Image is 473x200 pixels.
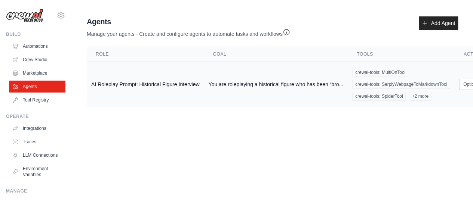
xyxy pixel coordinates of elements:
[352,92,406,101] span: crewai-tools: SpiderTool
[352,80,450,89] span: crewai-tools: SerplyWebpageToMarkdownTool
[204,47,348,62] th: Goal
[9,67,65,79] a: Marketplace
[9,149,65,161] a: LLM Connections
[87,16,290,27] h2: Agents
[87,27,290,38] p: Manage your agents - Create and configure agents to automate tasks and workflows
[87,47,204,62] th: Role
[352,68,408,77] span: crewai-tools: MultiOnTool
[348,47,455,62] th: Tools
[9,163,65,181] a: Environment Variables
[6,188,65,194] div: Manage
[9,122,65,134] a: Integrations
[87,62,204,107] td: AI Roleplay Prompt: Historical Figure Interview
[9,40,65,52] a: Automations
[9,54,65,66] a: Crew Studio
[204,62,348,107] td: You are roleplaying a historical figure who has been “bro...
[409,92,431,101] span: +2 more
[9,81,65,93] a: Agents
[6,31,65,37] div: Build
[6,113,65,119] div: Operate
[9,136,65,148] a: Traces
[9,94,65,106] a: Tool Registry
[419,16,458,30] a: Add Agent
[6,9,43,23] img: Logo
